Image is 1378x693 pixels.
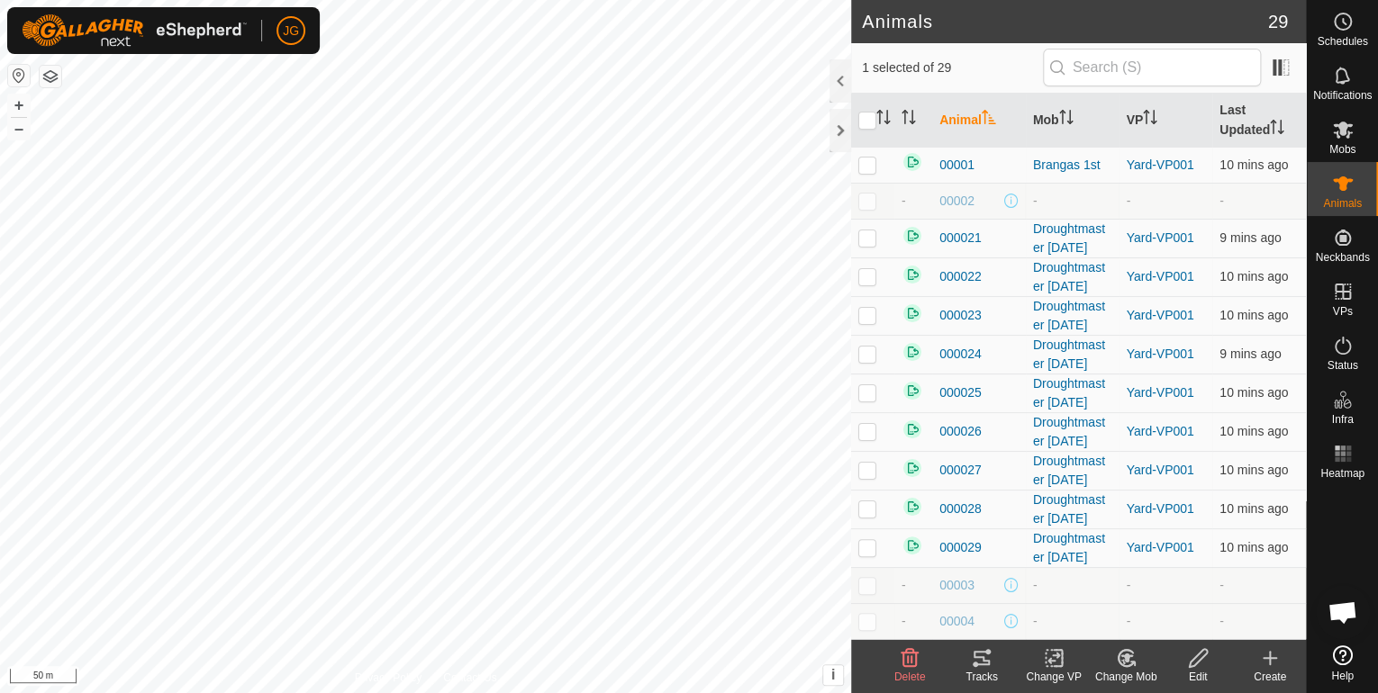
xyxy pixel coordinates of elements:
span: - [902,578,906,592]
div: Open chat [1316,585,1370,639]
span: 000026 [939,422,982,441]
p-sorticon: Activate to sort [1270,122,1284,137]
h2: Animals [862,11,1268,32]
img: returning on [902,302,923,324]
img: returning on [902,380,923,401]
div: Droughtmaster [DATE] [1033,529,1112,567]
p-sorticon: Activate to sort [902,112,916,127]
span: 000028 [939,499,982,518]
app-display-virtual-paddock-transition: - [1127,614,1131,628]
span: 14 Oct 2025, 6:55 am [1219,463,1288,477]
a: Yard-VP001 [1127,157,1194,172]
div: Droughtmaster [DATE] [1033,258,1112,296]
th: Animal [932,94,1026,148]
span: 29 [1268,8,1288,35]
img: returning on [902,496,923,517]
span: 1 selected of 29 [862,58,1043,77]
span: 000025 [939,383,982,402]
span: 14 Oct 2025, 6:55 am [1219,269,1288,283]
div: Edit [1162,669,1234,685]
a: Yard-VP001 [1127,424,1194,438]
div: - [1033,192,1112,211]
span: JG [283,22,299,40]
span: Mobs [1329,144,1355,155]
img: returning on [902,225,923,247]
span: 14 Oct 2025, 6:55 am [1219,157,1288,172]
a: Yard-VP001 [1127,385,1194,400]
img: Gallagher Logo [22,14,247,47]
span: 14 Oct 2025, 6:55 am [1219,385,1288,400]
p-sorticon: Activate to sort [1143,112,1157,127]
div: Create [1234,669,1306,685]
button: + [8,94,30,116]
div: Droughtmaster [DATE] [1033,297,1112,335]
p-sorticon: Activate to sort [876,112,891,127]
span: - [1219,578,1224,592]
div: Change Mob [1090,669,1162,685]
span: - [902,193,906,208]
span: Heatmap [1320,468,1364,479]
span: 000023 [939,306,982,325]
span: 14 Oct 2025, 6:55 am [1219,540,1288,554]
span: Schedules [1317,36,1367,47]
div: Droughtmaster [DATE] [1033,490,1112,528]
a: Yard-VP001 [1127,501,1194,516]
button: Map Layers [40,66,61,87]
button: Reset Map [8,65,30,86]
span: 000029 [939,538,982,557]
span: 000022 [939,267,982,286]
span: 00003 [939,576,975,595]
img: returning on [902,151,923,173]
button: – [8,118,30,139]
span: 000024 [939,345,982,364]
div: Droughtmaster [DATE] [1033,452,1112,490]
span: VPs [1332,306,1352,317]
span: Notifications [1313,90,1372,101]
div: Droughtmaster [DATE] [1033,220,1112,257]
a: Yard-VP001 [1127,308,1194,322]
a: Yard-VP001 [1127,346,1194,361]
div: Droughtmaster [DATE] [1033,336,1112,373]
div: - [1033,612,1112,631]
span: 14 Oct 2025, 6:55 am [1219,424,1288,438]
a: Yard-VP001 [1127,269,1194,283]
img: returning on [902,264,923,285]
a: Yard-VP001 [1127,463,1194,477]
span: i [831,667,835,682]
div: Droughtmaster [DATE] [1033,413,1112,451]
app-display-virtual-paddock-transition: - [1127,578,1131,592]
img: returning on [902,341,923,363]
div: Change VP [1018,669,1090,685]
a: Yard-VP001 [1127,540,1194,554]
div: Tracks [946,669,1018,685]
span: 14 Oct 2025, 6:55 am [1219,230,1281,245]
a: Contact Us [443,670,496,686]
span: 14 Oct 2025, 6:55 am [1219,346,1281,361]
span: 000027 [939,461,982,480]
button: i [823,665,843,685]
div: Droughtmaster [DATE] [1033,374,1112,412]
span: 14 Oct 2025, 6:55 am [1219,501,1288,516]
span: Animals [1323,198,1362,209]
span: 00002 [939,192,975,211]
th: Mob [1026,94,1120,148]
span: Delete [894,670,926,683]
span: Infra [1331,414,1353,425]
img: returning on [902,457,923,479]
div: - [1033,576,1112,595]
span: 00004 [939,612,975,631]
div: Brangas 1st [1033,156,1112,175]
p-sorticon: Activate to sort [982,112,996,127]
span: Help [1331,670,1354,681]
a: Yard-VP001 [1127,230,1194,245]
span: Status [1327,360,1357,371]
p-sorticon: Activate to sort [1059,112,1074,127]
span: - [1219,193,1224,208]
th: Last Updated [1212,94,1306,148]
span: 00001 [939,156,975,175]
a: Privacy Policy [355,670,422,686]
img: returning on [902,418,923,440]
span: - [1219,614,1224,628]
span: - [902,614,906,628]
th: VP [1120,94,1213,148]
